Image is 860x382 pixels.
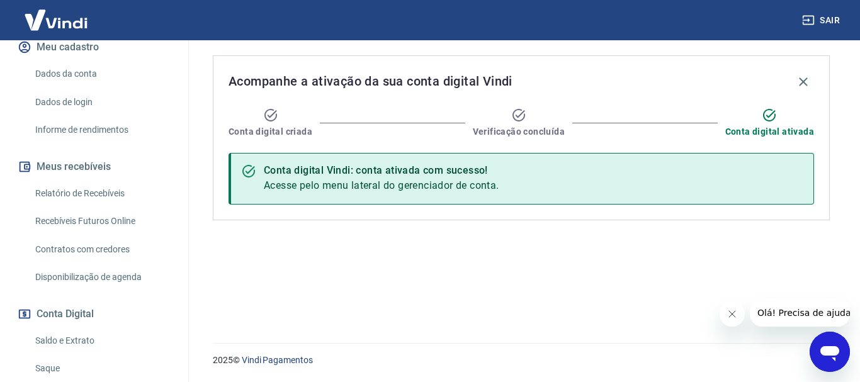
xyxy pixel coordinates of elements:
[30,181,173,206] a: Relatório de Recebíveis
[30,237,173,262] a: Contratos com credores
[473,125,565,138] span: Verificação concluída
[15,1,97,39] img: Vindi
[15,300,173,328] button: Conta Digital
[30,61,173,87] a: Dados da conta
[725,125,814,138] span: Conta digital ativada
[264,179,499,191] span: Acesse pelo menu lateral do gerenciador de conta.
[800,9,845,32] button: Sair
[213,354,830,367] p: 2025 ©
[15,153,173,181] button: Meus recebíveis
[242,355,313,365] a: Vindi Pagamentos
[750,299,850,327] iframe: Mensagem da empresa
[30,328,173,354] a: Saldo e Extrato
[264,163,499,178] div: Conta digital Vindi: conta ativada com sucesso!
[15,33,173,61] button: Meu cadastro
[30,356,173,381] a: Saque
[720,301,745,327] iframe: Fechar mensagem
[810,332,850,372] iframe: Botão para abrir a janela de mensagens
[8,9,106,19] span: Olá! Precisa de ajuda?
[229,71,512,91] span: Acompanhe a ativação da sua conta digital Vindi
[30,208,173,234] a: Recebíveis Futuros Online
[229,125,312,138] span: Conta digital criada
[30,117,173,143] a: Informe de rendimentos
[30,89,173,115] a: Dados de login
[30,264,173,290] a: Disponibilização de agenda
